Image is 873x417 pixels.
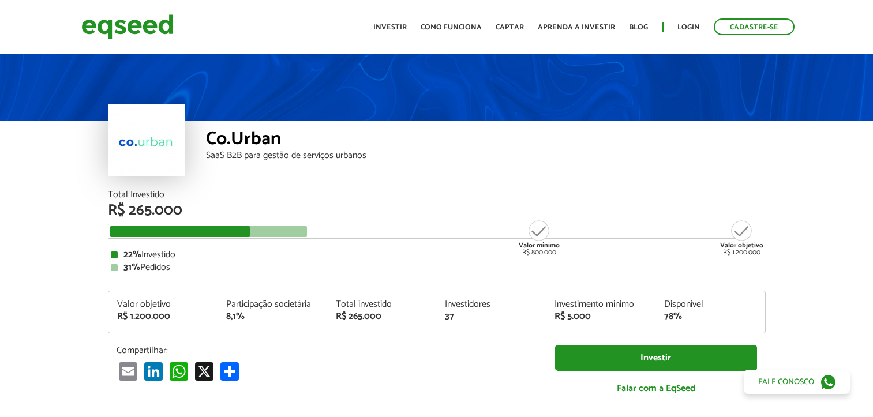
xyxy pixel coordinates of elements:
[445,312,537,321] div: 37
[720,240,763,251] strong: Valor objetivo
[167,362,190,381] a: WhatsApp
[123,247,141,262] strong: 22%
[81,12,174,42] img: EqSeed
[445,300,537,309] div: Investidores
[538,24,615,31] a: Aprenda a investir
[142,362,165,381] a: LinkedIn
[555,345,757,371] a: Investir
[664,312,756,321] div: 78%
[108,203,766,218] div: R$ 265.000
[373,24,407,31] a: Investir
[555,377,757,400] a: Falar com a EqSeed
[117,312,209,321] div: R$ 1.200.000
[193,362,216,381] a: X
[677,24,700,31] a: Login
[554,300,647,309] div: Investimento mínimo
[206,130,766,151] div: Co.Urban
[111,250,763,260] div: Investido
[714,18,795,35] a: Cadastre-se
[496,24,524,31] a: Captar
[336,300,428,309] div: Total investido
[744,370,850,394] a: Fale conosco
[720,219,763,256] div: R$ 1.200.000
[226,312,319,321] div: 8,1%
[108,190,766,200] div: Total Investido
[421,24,482,31] a: Como funciona
[554,312,647,321] div: R$ 5.000
[664,300,756,309] div: Disponível
[117,345,538,356] p: Compartilhar:
[518,219,561,256] div: R$ 800.000
[111,263,763,272] div: Pedidos
[336,312,428,321] div: R$ 265.000
[226,300,319,309] div: Participação societária
[117,362,140,381] a: Email
[629,24,648,31] a: Blog
[117,300,209,309] div: Valor objetivo
[218,362,241,381] a: Share
[519,240,560,251] strong: Valor mínimo
[123,260,140,275] strong: 31%
[206,151,766,160] div: SaaS B2B para gestão de serviços urbanos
